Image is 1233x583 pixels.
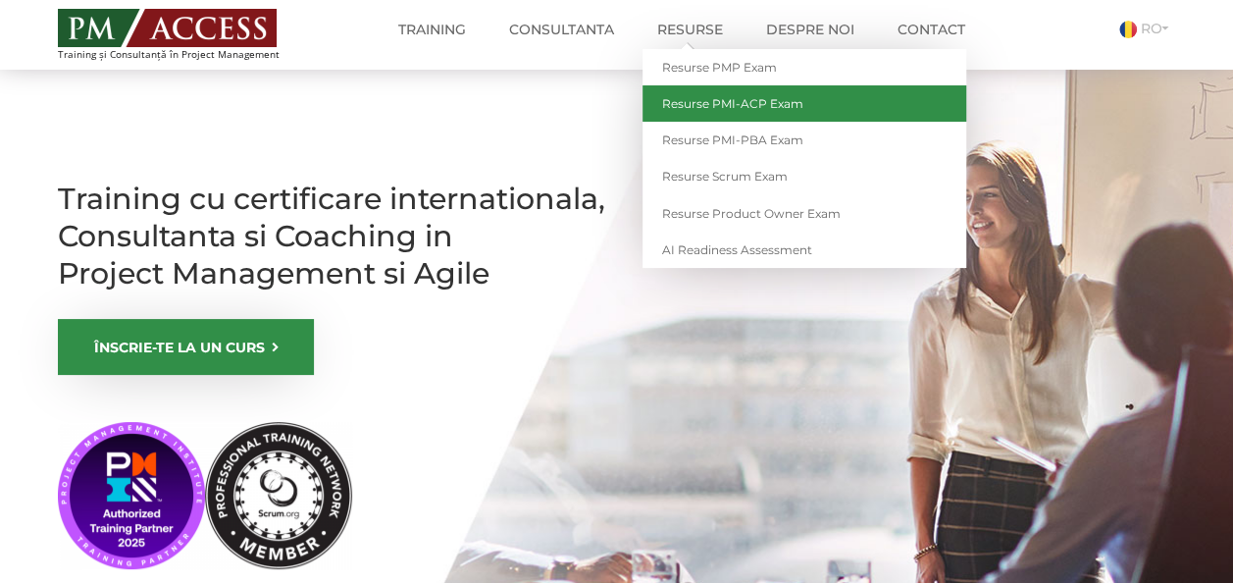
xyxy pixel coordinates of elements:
a: Contact [883,10,980,49]
a: Resurse Product Owner Exam [642,195,966,232]
img: Romana [1119,21,1137,38]
a: ÎNSCRIE-TE LA UN CURS [58,319,314,375]
img: PM ACCESS - Echipa traineri si consultanti certificati PMP: Narciss Popescu, Mihai Olaru, Monica ... [58,9,277,47]
span: Training și Consultanță în Project Management [58,49,316,60]
h1: Training cu certificare internationala, Consultanta si Coaching in Project Management si Agile [58,181,607,292]
a: Training [384,10,481,49]
a: RO [1119,20,1176,37]
a: Resurse PMP Exam [642,49,966,85]
a: Resurse [642,10,738,49]
a: Resurse Scrum Exam [642,158,966,194]
img: PMI [58,422,352,569]
a: Resurse PMI-PBA Exam [642,122,966,158]
a: Consultanta [494,10,629,49]
a: Despre noi [751,10,869,49]
a: AI Readiness Assessment [642,232,966,268]
a: Resurse PMI-ACP Exam [642,85,966,122]
a: Training și Consultanță în Project Management [58,3,316,60]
